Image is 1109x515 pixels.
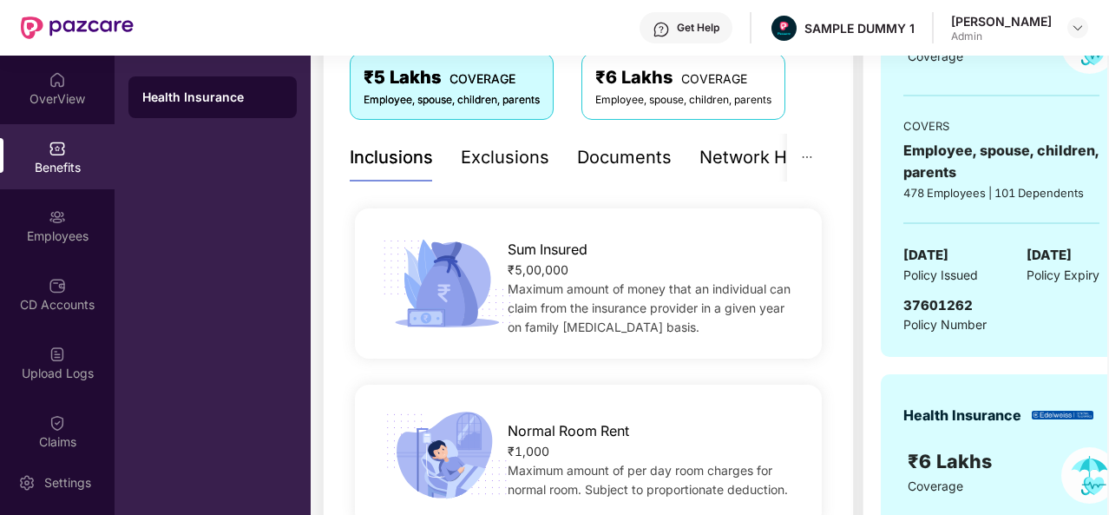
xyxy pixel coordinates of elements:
div: Get Help [677,21,719,35]
span: Coverage [908,49,963,63]
span: Policy Number [903,317,987,332]
div: ₹5 Lakhs [364,64,540,91]
div: ₹5,00,000 [508,261,800,280]
span: Maximum amount of per day room charges for normal room. Subject to proportionate deduction. [508,463,788,497]
div: ₹6 Lakhs [595,64,771,91]
img: icon [377,234,517,333]
span: [DATE] [903,245,948,266]
img: insurerLogo [1032,411,1093,420]
div: Employee, spouse, children, parents [595,92,771,109]
div: Health Insurance [903,405,1021,426]
div: COVERS [903,117,1099,135]
span: ellipsis [801,151,813,163]
div: Documents [577,144,672,171]
span: Normal Room Rent [508,420,629,442]
button: ellipsis [787,134,827,182]
img: Pazcare_Alternative_logo-01-01.png [771,16,797,41]
img: svg+xml;base64,PHN2ZyBpZD0iRW1wbG95ZWVzIiB4bWxucz0iaHR0cDovL3d3dy53My5vcmcvMjAwMC9zdmciIHdpZHRoPS... [49,208,66,226]
img: svg+xml;base64,PHN2ZyBpZD0iQmVuZWZpdHMiIHhtbG5zPSJodHRwOi8vd3d3LnczLm9yZy8yMDAwL3N2ZyIgd2lkdGg9Ij... [49,140,66,157]
img: svg+xml;base64,PHN2ZyBpZD0iU2V0dGluZy0yMHgyMCIgeG1sbnM9Imh0dHA6Ly93d3cudzMub3JnLzIwMDAvc3ZnIiB3aW... [18,474,36,492]
div: Settings [39,474,96,492]
img: svg+xml;base64,PHN2ZyBpZD0iSGVscC0zMngzMiIgeG1sbnM9Imh0dHA6Ly93d3cudzMub3JnLzIwMDAvc3ZnIiB3aWR0aD... [653,21,670,38]
img: svg+xml;base64,PHN2ZyBpZD0iQ2xhaW0iIHhtbG5zPSJodHRwOi8vd3d3LnczLm9yZy8yMDAwL3N2ZyIgd2lkdGg9IjIwIi... [49,414,66,432]
div: Admin [951,30,1052,43]
span: COVERAGE [681,71,747,86]
div: Employee, spouse, children, parents [364,92,540,109]
div: Exclusions [461,144,549,171]
img: New Pazcare Logo [21,17,134,39]
img: svg+xml;base64,PHN2ZyBpZD0iQ0RfQWNjb3VudHMiIGRhdGEtbmFtZT0iQ0QgQWNjb3VudHMiIHhtbG5zPSJodHRwOi8vd3... [49,277,66,294]
span: COVERAGE [450,71,515,86]
div: Health Insurance [142,89,283,106]
img: svg+xml;base64,PHN2ZyBpZD0iRHJvcGRvd24tMzJ4MzIiIHhtbG5zPSJodHRwOi8vd3d3LnczLm9yZy8yMDAwL3N2ZyIgd2... [1071,21,1085,35]
div: ₹1,000 [508,442,800,461]
span: 37601262 [903,297,973,314]
div: SAMPLE DUMMY 1 [804,20,915,36]
span: ₹6 Lakhs [908,450,997,472]
img: icon [377,406,517,505]
span: Policy Issued [903,266,978,285]
img: svg+xml;base64,PHN2ZyBpZD0iVXBsb2FkX0xvZ3MiIGRhdGEtbmFtZT0iVXBsb2FkIExvZ3MiIHhtbG5zPSJodHRwOi8vd3... [49,346,66,363]
span: Sum Insured [508,239,587,261]
div: Inclusions [350,144,433,171]
img: svg+xml;base64,PHN2ZyBpZD0iSG9tZSIgeG1sbnM9Imh0dHA6Ly93d3cudzMub3JnLzIwMDAvc3ZnIiB3aWR0aD0iMjAiIG... [49,71,66,89]
span: Coverage [908,479,963,493]
span: [DATE] [1027,245,1072,266]
span: Maximum amount of money that an individual can claim from the insurance provider in a given year ... [508,281,791,334]
span: Policy Expiry [1027,266,1099,285]
div: Network Hospitals [699,144,851,171]
div: 478 Employees | 101 Dependents [903,184,1099,201]
div: Employee, spouse, children, parents [903,140,1099,183]
div: [PERSON_NAME] [951,13,1052,30]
